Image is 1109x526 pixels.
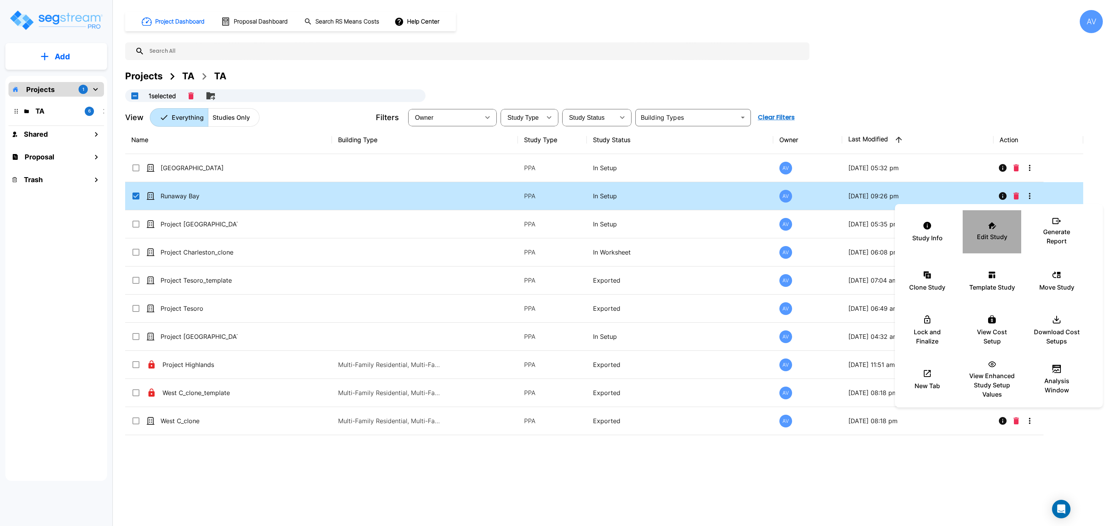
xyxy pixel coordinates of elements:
p: Study Info [912,233,943,243]
p: Move Study [1039,283,1074,292]
p: Download Cost Setups [1034,327,1080,346]
p: New Tab [915,381,940,390]
p: Analysis Window [1034,376,1080,395]
p: Clone Study [909,283,945,292]
p: Template Study [969,283,1015,292]
div: Open Intercom Messenger [1052,500,1070,518]
p: Generate Report [1034,227,1080,246]
p: View Cost Setup [969,327,1015,346]
p: View Enhanced Study Setup Values [969,371,1015,399]
p: Lock and Finalize [904,327,950,346]
p: Edit Study [977,232,1007,241]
